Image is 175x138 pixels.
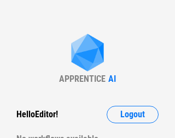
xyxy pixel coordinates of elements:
[120,110,145,119] span: Logout
[66,34,109,74] img: Apprentice AI
[108,74,116,84] div: AI
[107,106,159,123] button: Logout
[59,74,106,84] div: APPRENTICE
[16,106,58,123] div: Hello Editor !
